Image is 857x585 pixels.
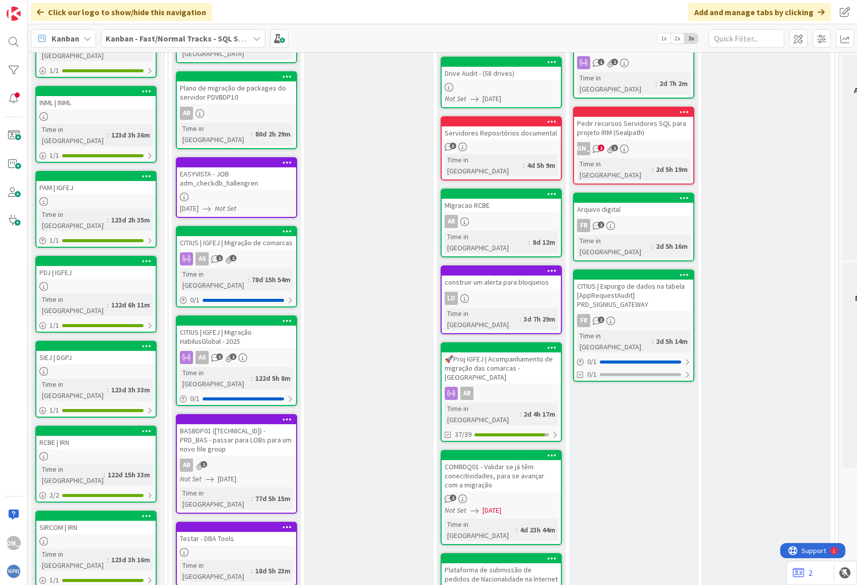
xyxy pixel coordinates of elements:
div: construir um alerta para bloqueios [442,276,561,289]
div: EASYVISTA - JOB adm_checkdb_hallengren [177,167,296,190]
div: 18d 5h 23m [253,565,293,576]
span: [DATE] [218,474,236,484]
div: AS [196,252,209,265]
div: FR [574,314,693,327]
span: : [519,313,521,325]
span: [DATE] [483,505,501,516]
span: : [104,469,105,480]
a: Pedir recursos Servidores SQL para projeto IRM (Sealpath)[PERSON_NAME]Time in [GEOGRAPHIC_DATA]:2... [573,107,694,185]
span: [DATE] [180,203,199,214]
a: CITIUS | IGFEJ | Migração HabilusGlobal - 2025ASTime in [GEOGRAPHIC_DATA]:122d 5h 8m0/1 [176,316,297,406]
span: 1 / 1 [50,150,59,161]
div: Pedir recursos Servidores SQL para projeto IRM (Sealpath) [574,108,693,139]
span: 1 / 1 [50,405,59,416]
div: INML | INML [36,87,156,109]
div: 1/1 [36,404,156,417]
div: COMBDQ01 - Validar se já têm conecitividades, para se avançar com a migração [442,460,561,491]
a: BASBDP01 ([TECHNICAL_ID]) - PRD_BAS - passar para LOBs para um novo file groupARNot Set[DATE]Time... [176,414,297,514]
div: Testar - DBA Tools [177,523,296,545]
div: 123d 3h 33m [109,384,153,395]
div: 0/1 [177,294,296,306]
a: Arquivo digitalFRTime in [GEOGRAPHIC_DATA]:2d 5h 16m [573,193,694,261]
div: Time in [GEOGRAPHIC_DATA] [445,231,529,253]
div: 2d 7h 2m [657,78,690,89]
div: 8d 12m [530,237,558,248]
div: RCBE | IRN [36,427,156,449]
div: 80d 2h 29m [253,128,293,140]
img: avatar [7,564,21,578]
div: PDJ | IGFEJ [36,266,156,279]
div: AR [442,387,561,400]
i: Not Set [445,506,466,515]
span: 1 / 1 [50,320,59,331]
div: Arquivo digital [574,194,693,216]
span: 1 [216,353,223,360]
i: Not Set [180,474,202,483]
div: Time in [GEOGRAPHIC_DATA] [577,72,655,95]
i: Not Set [445,94,466,103]
div: Time in [GEOGRAPHIC_DATA] [445,308,519,330]
span: 0 / 1 [190,295,200,305]
a: Plano de migração de packages do servidor PDVBDP10ARTime in [GEOGRAPHIC_DATA]:80d 2h 29m [176,71,297,149]
div: Plano de migração de packages do servidor PDVBDP10 [177,72,296,104]
span: : [652,241,653,252]
div: Time in [GEOGRAPHIC_DATA] [39,379,107,401]
div: FR [577,219,590,232]
div: PDJ | IGFEJ [36,257,156,279]
a: construir um alerta para bloqueiosLDTime in [GEOGRAPHIC_DATA]:3d 7h 29m [441,265,562,334]
div: 2d 5h 19m [653,164,690,175]
span: : [251,128,253,140]
span: 3x [684,33,698,43]
span: : [248,274,249,285]
div: 122d 5h 8m [253,373,293,384]
div: Servidores Repositórios documental [442,126,561,140]
div: AR [180,459,193,472]
span: [DATE] [483,94,501,104]
div: Drive Audit - (58 drives) [442,67,561,80]
div: Time in [GEOGRAPHIC_DATA] [180,123,251,145]
div: Arquivo digital [574,203,693,216]
div: Time in [GEOGRAPHIC_DATA] [39,124,107,146]
a: 🚀Proj IGFEJ | Acompanhamento de migração das comarcas - [GEOGRAPHIC_DATA]ARTime in [GEOGRAPHIC_DA... [441,342,562,442]
span: 0/1 [587,369,597,380]
div: [PERSON_NAME] [577,142,590,155]
div: Plano de migração de packages do servidor PDVBDP10 [177,81,296,104]
span: 2 [230,255,236,261]
span: : [107,299,109,310]
div: Add and manage tabs by clicking [688,3,831,21]
div: SIRCOM | IRN [36,521,156,534]
div: CITIUS | IGFEJ | Migração de comarcas [177,236,296,249]
span: : [655,78,657,89]
a: PAM | IGFEJTime in [GEOGRAPHIC_DATA]:123d 2h 35m1/1 [35,171,157,248]
div: SIEJ | DGPJ [36,342,156,364]
div: Time in [GEOGRAPHIC_DATA] [577,235,652,257]
span: : [529,237,530,248]
div: CITIUS | IGFEJ | Migração HabilusGlobal - 2025 [177,317,296,348]
div: EASYVISTA - JOB adm_checkdb_hallengren [177,158,296,190]
div: 2/2 [36,489,156,502]
img: Visit kanbanzone.com [7,7,21,21]
a: COMBDQ01 - Validar se já têm conecitividades, para se avançar com a migraçãoNot Set[DATE]Time in ... [441,450,562,545]
span: : [251,565,253,576]
div: 122d 15h 33m [105,469,153,480]
div: 0/1 [574,355,693,368]
div: LD [442,292,561,305]
div: PAM | IGFEJ [36,181,156,194]
div: PAM | IGFEJ [36,172,156,194]
span: 2x [671,33,684,43]
div: 123d 2h 35m [109,214,153,226]
div: Time in [GEOGRAPHIC_DATA] [39,294,107,316]
div: Servidores Repositórios documental [442,117,561,140]
div: [PERSON_NAME] [574,142,693,155]
span: : [652,164,653,175]
div: Time in [GEOGRAPHIC_DATA] [180,487,251,510]
div: Time in [GEOGRAPHIC_DATA] [180,268,248,291]
span: 1 / 1 [50,65,59,76]
div: 4d 23h 44m [517,524,558,535]
span: 37/39 [455,429,471,440]
div: Click our logo to show/hide this navigation [31,3,212,21]
a: CITIUS | Expurgo de dados na tabela [AppRequestAudit] PRD_SIGNIUS_GATEWAYFRTime in [GEOGRAPHIC_DA... [573,269,694,382]
div: BASBDP01 ([TECHNICAL_ID]) - PRD_BAS - passar para LOBs para um novo file group [177,424,296,456]
div: AR [177,107,296,120]
div: Time in [GEOGRAPHIC_DATA] [577,158,652,181]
